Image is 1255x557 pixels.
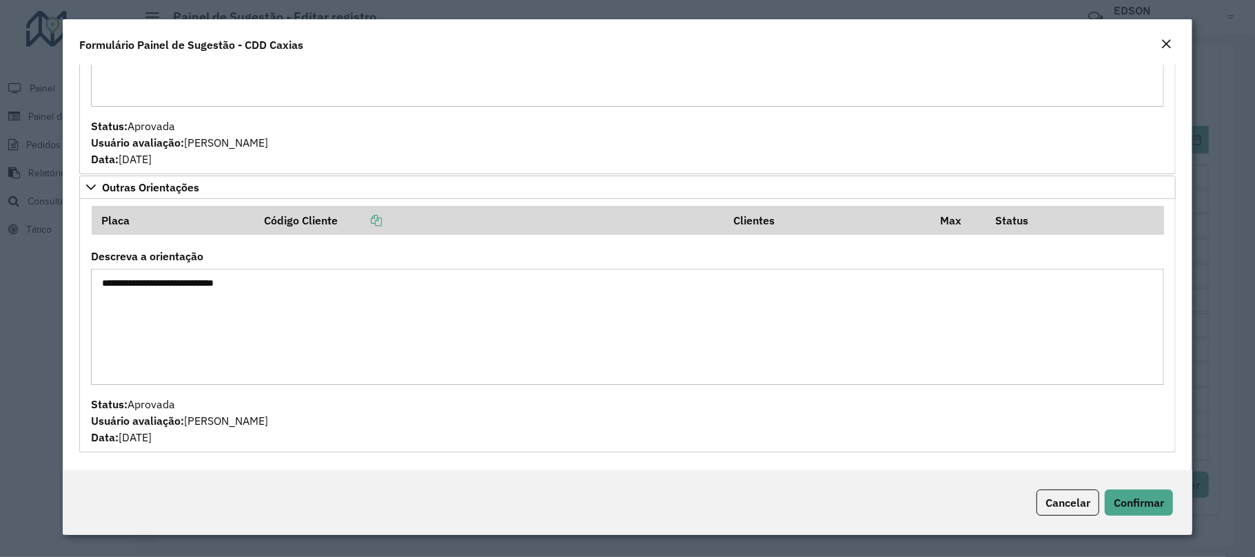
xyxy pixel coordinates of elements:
[91,397,268,444] span: Aprovada [PERSON_NAME] [DATE]
[1037,490,1099,516] button: Cancelar
[91,152,119,166] strong: Data:
[254,206,724,235] th: Código Cliente
[79,176,1176,199] a: Outras Orientações
[91,136,184,149] strong: Usuário avaliação:
[91,397,127,411] strong: Status:
[1161,39,1172,50] em: Fechar
[338,213,382,227] a: Copiar
[91,119,127,133] strong: Status:
[92,206,255,235] th: Placa
[91,414,184,428] strong: Usuário avaliação:
[79,36,303,53] h4: Formulário Painel de Sugestão - CDD Caxias
[930,206,986,235] th: Max
[1045,496,1090,509] span: Cancelar
[986,206,1164,235] th: Status
[1114,496,1164,509] span: Confirmar
[79,199,1176,452] div: Outras Orientações
[1156,36,1176,54] button: Close
[91,430,119,444] strong: Data:
[1105,490,1173,516] button: Confirmar
[102,182,199,193] span: Outras Orientações
[724,206,930,235] th: Clientes
[91,248,203,264] label: Descreva a orientação
[91,119,268,166] span: Aprovada [PERSON_NAME] [DATE]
